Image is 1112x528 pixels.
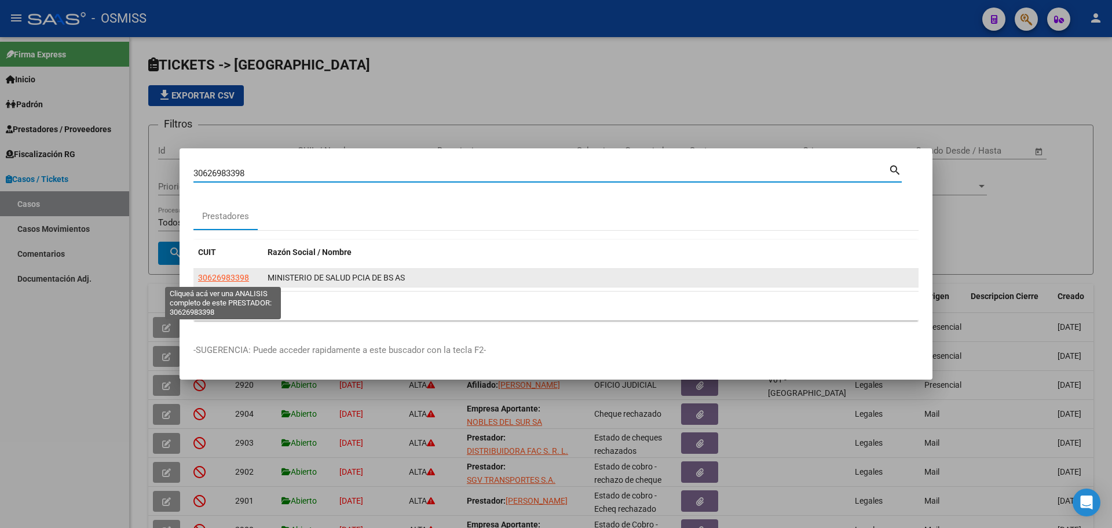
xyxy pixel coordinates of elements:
[198,247,216,257] span: CUIT
[888,162,902,176] mat-icon: search
[193,240,263,265] datatable-header-cell: CUIT
[1073,489,1100,516] div: Open Intercom Messenger
[268,271,914,285] div: MINISTERIO DE SALUD PCIA DE BS AS
[202,210,249,223] div: Prestadores
[193,292,919,321] div: 1 total
[268,247,352,257] span: Razón Social / Nombre
[193,344,919,357] p: -SUGERENCIA: Puede acceder rapidamente a este buscador con la tecla F2-
[263,240,919,265] datatable-header-cell: Razón Social / Nombre
[198,273,249,282] span: 30626983398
